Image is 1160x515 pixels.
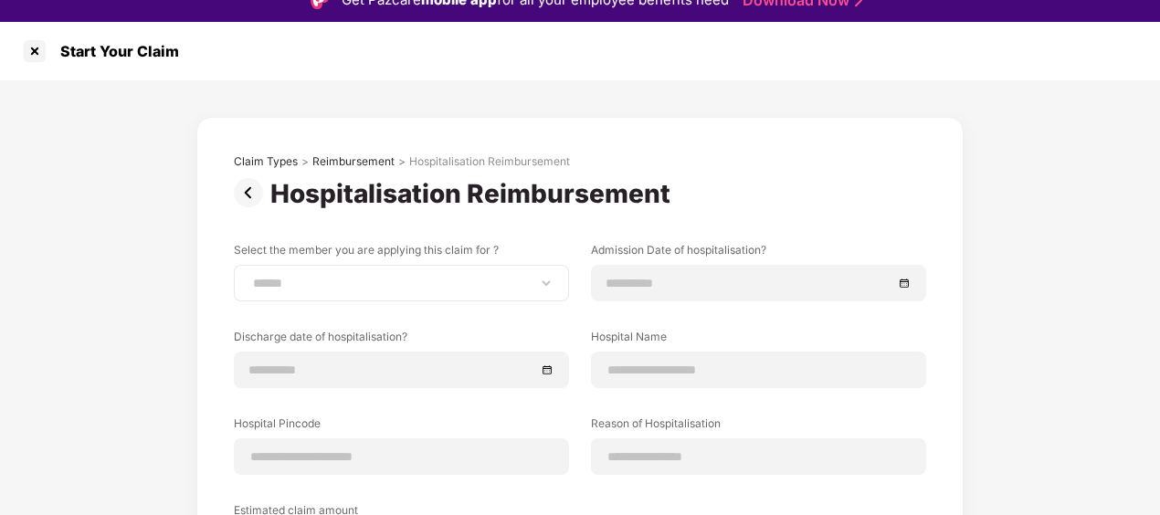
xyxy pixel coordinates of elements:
label: Hospital Name [591,329,926,352]
div: Start Your Claim [49,42,179,60]
label: Hospital Pincode [234,415,569,438]
div: Claim Types [234,154,298,169]
div: Reimbursement [312,154,395,169]
div: > [398,154,406,169]
label: Discharge date of hospitalisation? [234,329,569,352]
div: Hospitalisation Reimbursement [409,154,570,169]
img: svg+xml;base64,PHN2ZyBpZD0iUHJldi0zMngzMiIgeG1sbnM9Imh0dHA6Ly93d3cudzMub3JnLzIwMDAvc3ZnIiB3aWR0aD... [234,178,270,207]
label: Admission Date of hospitalisation? [591,242,926,265]
div: > [301,154,309,169]
div: Hospitalisation Reimbursement [270,178,678,209]
label: Select the member you are applying this claim for ? [234,242,569,265]
label: Reason of Hospitalisation [591,415,926,438]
